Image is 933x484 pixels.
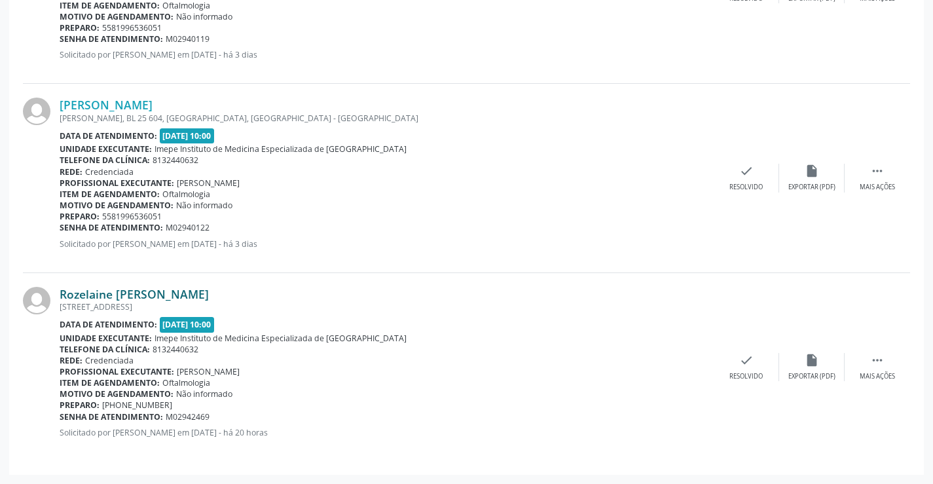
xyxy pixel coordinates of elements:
[60,177,174,189] b: Profissional executante:
[60,427,714,438] p: Solicitado por [PERSON_NAME] em [DATE] - há 20 horas
[102,400,172,411] span: [PHONE_NUMBER]
[102,22,162,33] span: 5581996536051
[60,344,150,355] b: Telefone da clínica:
[60,211,100,222] b: Preparo:
[23,98,50,125] img: img
[60,333,152,344] b: Unidade executante:
[860,372,895,381] div: Mais ações
[60,113,714,124] div: [PERSON_NAME], BL 25 604, [GEOGRAPHIC_DATA], [GEOGRAPHIC_DATA] - [GEOGRAPHIC_DATA]
[60,400,100,411] b: Preparo:
[166,33,210,45] span: M02940119
[805,164,819,178] i: insert_drive_file
[60,49,714,60] p: Solicitado por [PERSON_NAME] em [DATE] - há 3 dias
[60,200,174,211] b: Motivo de agendamento:
[102,211,162,222] span: 5581996536051
[60,355,82,366] b: Rede:
[162,189,210,200] span: Oftalmologia
[729,372,763,381] div: Resolvido
[60,33,163,45] b: Senha de atendimento:
[60,130,157,141] b: Data de atendimento:
[60,143,152,155] b: Unidade executante:
[176,200,232,211] span: Não informado
[60,98,153,112] a: [PERSON_NAME]
[729,183,763,192] div: Resolvido
[60,287,209,301] a: Rozelaine [PERSON_NAME]
[85,355,134,366] span: Credenciada
[60,189,160,200] b: Item de agendamento:
[160,317,215,332] span: [DATE] 10:00
[176,388,232,400] span: Não informado
[60,411,163,422] b: Senha de atendimento:
[60,319,157,330] b: Data de atendimento:
[805,353,819,367] i: insert_drive_file
[60,166,82,177] b: Rede:
[153,344,198,355] span: 8132440632
[870,353,885,367] i: 
[788,183,835,192] div: Exportar (PDF)
[60,155,150,166] b: Telefone da clínica:
[739,164,754,178] i: check
[60,11,174,22] b: Motivo de agendamento:
[23,287,50,314] img: img
[85,166,134,177] span: Credenciada
[153,155,198,166] span: 8132440632
[155,333,407,344] span: Imepe Instituto de Medicina Especializada de [GEOGRAPHIC_DATA]
[166,411,210,422] span: M02942469
[60,238,714,250] p: Solicitado por [PERSON_NAME] em [DATE] - há 3 dias
[60,366,174,377] b: Profissional executante:
[870,164,885,178] i: 
[162,377,210,388] span: Oftalmologia
[176,11,232,22] span: Não informado
[166,222,210,233] span: M02940122
[160,128,215,143] span: [DATE] 10:00
[177,366,240,377] span: [PERSON_NAME]
[788,372,835,381] div: Exportar (PDF)
[60,22,100,33] b: Preparo:
[60,301,714,312] div: [STREET_ADDRESS]
[60,377,160,388] b: Item de agendamento:
[739,353,754,367] i: check
[60,222,163,233] b: Senha de atendimento:
[860,183,895,192] div: Mais ações
[155,143,407,155] span: Imepe Instituto de Medicina Especializada de [GEOGRAPHIC_DATA]
[60,388,174,400] b: Motivo de agendamento:
[177,177,240,189] span: [PERSON_NAME]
